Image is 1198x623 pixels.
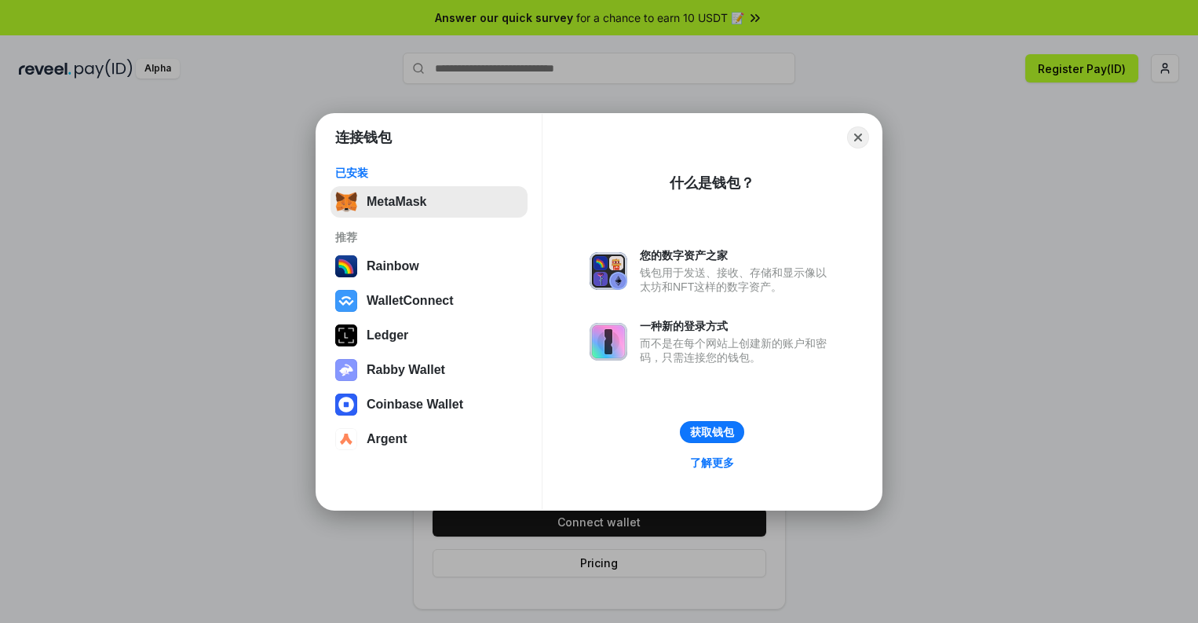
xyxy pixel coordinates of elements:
div: MetaMask [367,195,426,209]
img: svg+xml,%3Csvg%20width%3D%22120%22%20height%3D%22120%22%20viewBox%3D%220%200%20120%20120%22%20fil... [335,255,357,277]
div: 了解更多 [690,456,734,470]
img: svg+xml,%3Csvg%20width%3D%2228%22%20height%3D%2228%22%20viewBox%3D%220%200%2028%2028%22%20fill%3D... [335,428,357,450]
div: Rainbow [367,259,419,273]
div: 推荐 [335,230,523,244]
img: svg+xml,%3Csvg%20fill%3D%22none%22%20height%3D%2233%22%20viewBox%3D%220%200%2035%2033%22%20width%... [335,191,357,213]
div: 获取钱包 [690,425,734,439]
a: 了解更多 [681,453,743,473]
div: Argent [367,432,407,446]
div: 什么是钱包？ [670,174,754,192]
button: Coinbase Wallet [331,389,528,420]
img: svg+xml,%3Csvg%20width%3D%2228%22%20height%3D%2228%22%20viewBox%3D%220%200%2028%2028%22%20fill%3D... [335,394,357,416]
img: svg+xml,%3Csvg%20xmlns%3D%22http%3A%2F%2Fwww.w3.org%2F2000%2Fsvg%22%20width%3D%2228%22%20height%3... [335,324,357,346]
div: Ledger [367,328,408,343]
img: svg+xml,%3Csvg%20width%3D%2228%22%20height%3D%2228%22%20viewBox%3D%220%200%2028%2028%22%20fill%3D... [335,290,357,312]
button: Close [847,126,869,148]
button: WalletConnect [331,285,528,317]
button: Rainbow [331,251,528,282]
div: 已安装 [335,166,523,180]
img: svg+xml,%3Csvg%20xmlns%3D%22http%3A%2F%2Fwww.w3.org%2F2000%2Fsvg%22%20fill%3D%22none%22%20viewBox... [590,323,627,361]
button: Rabby Wallet [331,354,528,386]
div: 一种新的登录方式 [640,319,835,333]
h1: 连接钱包 [335,128,392,147]
button: Ledger [331,320,528,351]
img: svg+xml,%3Csvg%20xmlns%3D%22http%3A%2F%2Fwww.w3.org%2F2000%2Fsvg%22%20fill%3D%22none%22%20viewBox... [590,252,627,290]
button: 获取钱包 [680,421,744,443]
div: WalletConnect [367,294,454,308]
div: Rabby Wallet [367,363,445,377]
div: 而不是在每个网站上创建新的账户和密码，只需连接您的钱包。 [640,336,835,365]
button: MetaMask [331,186,528,218]
div: 钱包用于发送、接收、存储和显示像以太坊和NFT这样的数字资产。 [640,266,835,294]
div: Coinbase Wallet [367,398,463,412]
img: svg+xml,%3Csvg%20xmlns%3D%22http%3A%2F%2Fwww.w3.org%2F2000%2Fsvg%22%20fill%3D%22none%22%20viewBox... [335,359,357,381]
button: Argent [331,423,528,455]
div: 您的数字资产之家 [640,248,835,262]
